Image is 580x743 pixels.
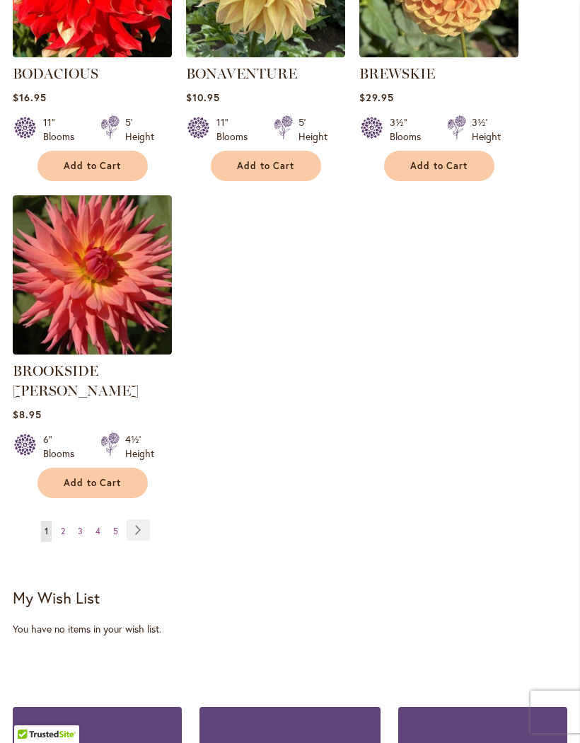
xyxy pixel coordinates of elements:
button: Add to Cart [37,468,148,498]
a: BROOKSIDE CHERI [13,344,172,357]
div: 11" Blooms [43,115,83,144]
button: Add to Cart [384,151,494,181]
div: You have no items in your wish list. [13,622,567,636]
iframe: Launch Accessibility Center [11,693,50,732]
a: BODACIOUS [13,47,172,60]
a: BODACIOUS [13,65,98,82]
span: Add to Cart [64,477,122,489]
span: 2 [61,526,65,536]
a: BREWSKIE [359,47,518,60]
div: 6" Blooms [43,432,83,461]
span: 3 [78,526,83,536]
a: BONAVENTURE [186,65,297,82]
span: Add to Cart [64,160,122,172]
a: 4 [92,521,104,542]
strong: My Wish List [13,587,100,608]
span: $8.95 [13,408,42,421]
div: 3½' Height [472,115,501,144]
div: 5' Height [125,115,154,144]
a: 2 [57,521,69,542]
span: 5 [113,526,118,536]
button: Add to Cart [37,151,148,181]
a: 5 [110,521,122,542]
a: BROOKSIDE [PERSON_NAME] [13,362,139,399]
span: $10.95 [186,91,220,104]
span: $16.95 [13,91,47,104]
div: 5' Height [298,115,327,144]
div: 4½' Height [125,432,154,461]
span: Add to Cart [410,160,468,172]
div: 11" Blooms [216,115,257,144]
a: 3 [74,521,86,542]
div: 3½" Blooms [390,115,430,144]
span: Add to Cart [237,160,295,172]
a: Bonaventure [186,47,345,60]
span: 4 [95,526,100,536]
img: BROOKSIDE CHERI [13,195,172,355]
span: 1 [45,526,48,536]
a: BREWSKIE [359,65,435,82]
button: Add to Cart [211,151,321,181]
span: $29.95 [359,91,394,104]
